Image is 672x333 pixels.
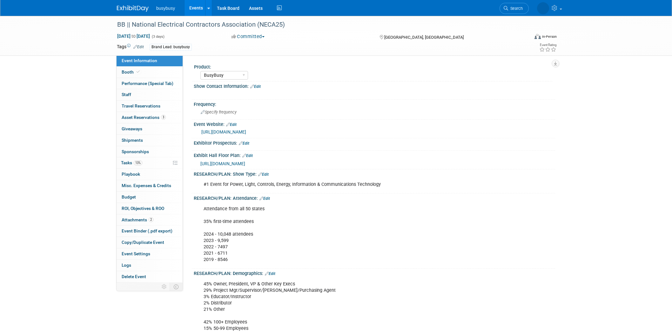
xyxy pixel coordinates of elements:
a: Edit [265,271,275,276]
a: Event Information [117,55,183,66]
div: Frequency: [194,100,555,108]
div: Event Website: [194,120,555,128]
div: RESEARCH/PLAN: Show Type: [194,169,555,178]
a: Sponsorships [117,146,183,157]
a: Search [500,3,529,14]
div: In-Person [542,34,557,39]
span: Budget [122,194,136,199]
a: Event Binder (.pdf export) [117,225,183,237]
span: Performance (Special Tab) [122,81,173,86]
a: Edit [239,141,249,146]
button: Committed [229,33,267,40]
span: [GEOGRAPHIC_DATA], [GEOGRAPHIC_DATA] [384,35,464,40]
td: Toggle Event Tabs [170,283,183,291]
a: ROI, Objectives & ROO [117,203,183,214]
div: Brand Lead: busybusy [150,44,192,50]
span: Playbook [122,172,140,177]
span: Tasks [121,160,142,165]
td: Personalize Event Tab Strip [159,283,170,291]
span: Event Settings [122,251,150,256]
div: Attendance from all 50 states 35% first-time attendees 2024 - 10,048 attendees 2023 - 9,599 2022 ... [199,203,485,266]
span: ROI, Objectives & ROO [122,206,164,211]
span: Attachments [122,217,153,222]
div: Show Contact Information: [194,82,555,90]
span: Delete Event [122,274,146,279]
img: ExhibitDay [117,5,149,12]
span: busybusy [156,6,175,11]
span: Asset Reservations [122,115,166,120]
div: BB || National Electrical Contractors Association (NECA25) [115,19,519,30]
a: Misc. Expenses & Credits [117,180,183,191]
a: Booth [117,67,183,78]
i: Booth reservation complete [137,70,140,74]
span: Logs [122,263,131,268]
span: Booth [122,69,141,75]
a: Performance (Special Tab) [117,78,183,89]
a: Budget [117,192,183,203]
a: [URL][DOMAIN_NAME] [201,129,246,134]
td: Tags [117,43,144,51]
div: Event Rating [539,43,556,47]
a: Event Settings [117,248,183,259]
a: Edit [242,153,253,158]
span: Event Binder (.pdf export) [122,228,172,233]
a: Giveaways [117,123,183,134]
a: Logs [117,260,183,271]
span: Misc. Expenses & Credits [122,183,171,188]
div: RESEARCH/PLAN: Attendance: [194,193,555,202]
div: Exhibit Hall Floor Plan: [194,151,555,159]
a: Travel Reservations [117,101,183,112]
span: Copy/Duplicate Event [122,240,164,245]
span: 3 [161,115,166,120]
span: Giveaways [122,126,142,131]
span: to [131,34,137,39]
a: Delete Event [117,271,183,282]
div: #1 Event for Power, Light, Controls, Energy, Information & Communications Technology [199,178,485,191]
a: Edit [258,172,269,177]
span: Search [508,6,523,11]
a: Tasks13% [117,157,183,168]
img: Braden Gillespie [537,2,549,14]
img: Format-Inperson.png [534,34,541,39]
div: Event Format [491,33,557,42]
span: 2 [149,217,153,222]
span: Sponsorships [122,149,149,154]
div: Product: [194,62,552,70]
a: Attachments2 [117,214,183,225]
a: Edit [250,84,261,89]
span: Specify frequency [201,110,237,114]
div: RESEARCH/PLAN: Demographics: [194,269,555,277]
span: Travel Reservations [122,103,160,108]
a: Asset Reservations3 [117,112,183,123]
a: Edit [226,122,237,127]
span: (3 days) [151,35,165,39]
a: [URL][DOMAIN_NAME] [200,161,245,166]
span: Shipments [122,138,143,143]
a: Edit [259,196,270,201]
a: Playbook [117,169,183,180]
a: Copy/Duplicate Event [117,237,183,248]
a: Edit [133,45,144,49]
span: Staff [122,92,131,97]
span: Event Information [122,58,157,63]
div: Exhibitor Prospectus: [194,138,555,147]
span: 13% [134,160,142,165]
span: [DATE] [DATE] [117,33,150,39]
a: Staff [117,89,183,100]
a: Shipments [117,135,183,146]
